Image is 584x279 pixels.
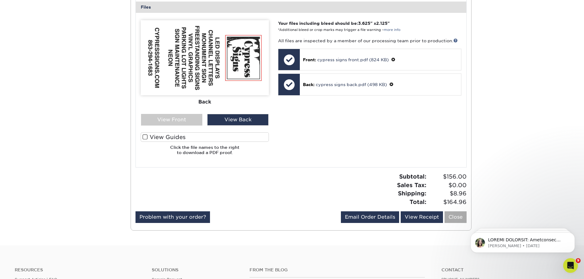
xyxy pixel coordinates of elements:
span: 9 [576,258,581,263]
strong: Your files including bleed should be: " x " [278,21,390,26]
h6: Click the file names to the right to download a PDF proof. [141,145,269,160]
div: Back [141,95,269,108]
span: Back: [303,82,315,87]
h4: From the Blog [250,267,425,273]
span: $156.00 [428,172,467,181]
label: View Guides [141,132,269,142]
span: Front: [303,57,316,62]
strong: Sales Tax: [397,182,426,188]
a: Email Order Details [341,211,399,223]
strong: Total: [410,198,426,205]
span: $0.00 [428,181,467,190]
div: View Front [141,114,202,126]
strong: Subtotal: [399,173,426,180]
div: View Back [207,114,269,126]
a: cypress signs back.pdf (498 KB) [316,82,387,87]
a: cypress signs front.pdf (824 KB) [317,57,389,62]
a: Problem with your order? [136,211,210,223]
span: 3.625 [358,21,370,26]
a: more info [384,28,400,32]
h4: Solutions [152,267,240,273]
small: *Additional bleed or crop marks may trigger a file warning – [278,28,400,32]
span: 2.125 [376,21,387,26]
a: Contact [441,267,569,273]
strong: Shipping: [398,190,426,197]
p: All files are inspected by a member of our processing team prior to production. [278,38,461,44]
span: $164.96 [428,198,467,206]
span: $8.96 [428,189,467,198]
h4: Resources [15,267,143,273]
iframe: Intercom notifications message [461,220,584,262]
a: View Receipt [401,211,443,223]
iframe: Google Customer Reviews [2,260,52,277]
a: Close [445,211,467,223]
div: Files [136,2,466,13]
iframe: Intercom live chat [563,258,578,273]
